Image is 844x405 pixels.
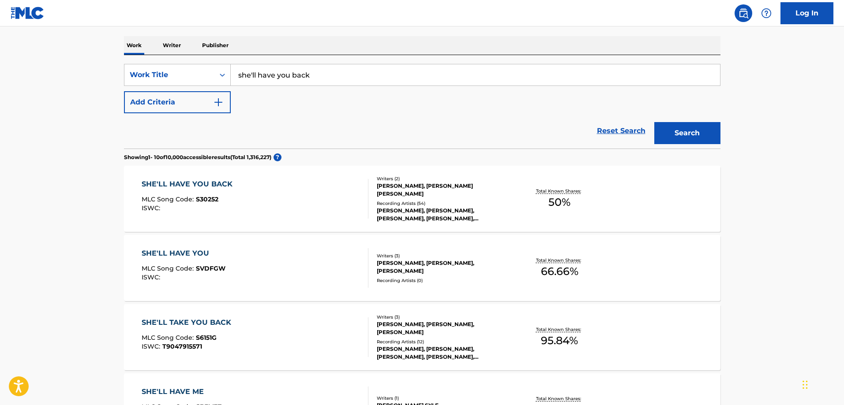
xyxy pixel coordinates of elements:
p: Work [124,36,144,55]
div: Writers ( 2 ) [377,175,510,182]
p: Total Known Shares: [536,257,583,264]
span: S30252 [196,195,218,203]
span: MLC Song Code : [142,334,196,342]
div: SHE'LL TAKE YOU BACK [142,317,236,328]
p: Total Known Shares: [536,395,583,402]
p: Total Known Shares: [536,326,583,333]
span: MLC Song Code : [142,264,196,272]
span: MLC Song Code : [142,195,196,203]
a: SHE'LL HAVE YOU BACKMLC Song Code:S30252ISWC:Writers (2)[PERSON_NAME], [PERSON_NAME] [PERSON_NAME... [124,166,720,232]
span: 95.84 % [541,333,578,349]
div: Work Title [130,70,209,80]
form: Search Form [124,64,720,149]
span: ISWC : [142,342,162,350]
img: MLC Logo [11,7,45,19]
div: Help [758,4,775,22]
span: ? [274,153,281,161]
div: [PERSON_NAME], [PERSON_NAME], [PERSON_NAME], [PERSON_NAME], [PERSON_NAME] [377,207,510,223]
img: help [761,8,772,19]
div: [PERSON_NAME], [PERSON_NAME], [PERSON_NAME] [377,320,510,336]
iframe: Chat Widget [800,363,844,405]
p: Publisher [199,36,231,55]
a: Public Search [735,4,752,22]
div: Drag [803,372,808,398]
button: Search [654,122,720,144]
span: 50 % [548,194,570,210]
p: Showing 1 - 10 of 10,000 accessible results (Total 1,316,227 ) [124,153,271,161]
a: SHE'LL HAVE YOUMLC Song Code:SVDFGWISWC:Writers (3)[PERSON_NAME], [PERSON_NAME], [PERSON_NAME]Rec... [124,235,720,301]
div: SHE'LL HAVE YOU [142,248,225,259]
p: Writer [160,36,184,55]
div: [PERSON_NAME], [PERSON_NAME], [PERSON_NAME] [377,259,510,275]
a: SHE'LL TAKE YOU BACKMLC Song Code:S6151GISWC:T9047915571Writers (3)[PERSON_NAME], [PERSON_NAME], ... [124,304,720,370]
span: SVDFGW [196,264,225,272]
div: SHE'LL HAVE ME [142,386,221,397]
div: Recording Artists ( 54 ) [377,200,510,207]
span: S6151G [196,334,217,342]
a: Log In [780,2,833,24]
div: Recording Artists ( 12 ) [377,338,510,345]
div: Recording Artists ( 0 ) [377,277,510,284]
span: ISWC : [142,204,162,212]
span: ISWC : [142,273,162,281]
div: Writers ( 3 ) [377,314,510,320]
div: Writers ( 3 ) [377,253,510,259]
div: [PERSON_NAME], [PERSON_NAME] [PERSON_NAME] [377,182,510,198]
div: SHE'LL HAVE YOU BACK [142,179,237,189]
a: Reset Search [593,121,650,141]
img: search [738,8,749,19]
img: 9d2ae6d4665cec9f34b9.svg [213,97,224,108]
span: 66.66 % [541,264,578,279]
button: Add Criteria [124,91,231,113]
span: T9047915571 [162,342,202,350]
div: [PERSON_NAME], [PERSON_NAME], [PERSON_NAME], [PERSON_NAME], [PERSON_NAME] [377,345,510,361]
div: Writers ( 1 ) [377,395,510,401]
p: Total Known Shares: [536,188,583,194]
